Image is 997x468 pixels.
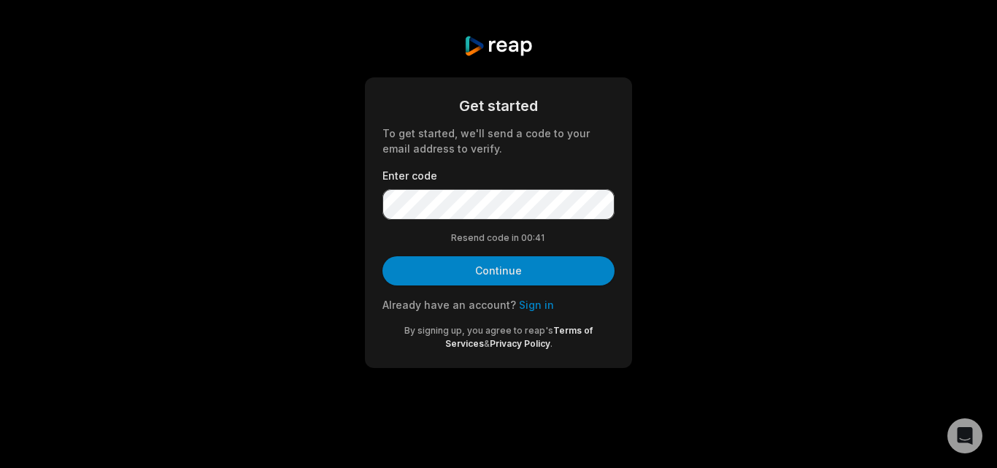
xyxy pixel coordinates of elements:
img: reap [463,35,533,57]
button: Continue [382,256,615,285]
label: Enter code [382,168,615,183]
span: By signing up, you agree to reap's [404,325,553,336]
a: Sign in [519,299,554,311]
span: & [484,338,490,349]
a: Terms of Services [445,325,593,349]
div: Get started [382,95,615,117]
span: . [550,338,553,349]
span: Already have an account? [382,299,516,311]
div: To get started, we'll send a code to your email address to verify. [382,126,615,156]
div: Open Intercom Messenger [947,418,982,453]
a: Privacy Policy [490,338,550,349]
span: 41 [535,231,547,245]
div: Resend code in 00: [382,231,615,245]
